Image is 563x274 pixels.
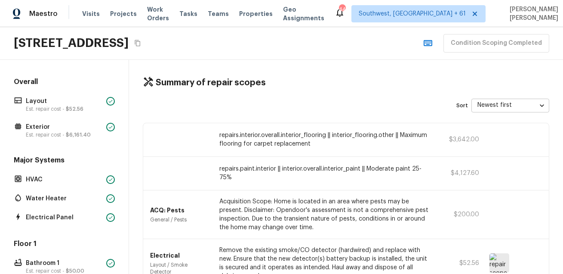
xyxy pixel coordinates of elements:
p: Est. repair cost - [26,106,103,112]
img: repair scope asset [489,253,509,273]
p: HVAC [26,175,103,184]
p: ACQ: Pests [150,206,209,215]
span: Maestro [29,9,58,18]
button: Copy Address [132,37,143,49]
div: Newest first [471,94,549,117]
p: General / Pests [150,216,209,223]
span: Projects [110,9,137,18]
span: [PERSON_NAME] [PERSON_NAME] [506,5,558,22]
p: Electrical Panel [26,213,103,222]
p: repairs.paint.interior || interior.overall.interior_paint || Moderate paint 25-75% [219,165,430,182]
span: Visits [82,9,100,18]
p: Sort [456,102,468,109]
span: Teams [208,9,229,18]
div: 448 [339,5,345,14]
p: Bathroom 1 [26,259,103,268]
span: $52.56 [66,106,83,112]
p: Est. repair cost - [26,131,103,138]
span: Southwest, [GEOGRAPHIC_DATA] + 61 [359,9,466,18]
span: $50.00 [66,268,84,274]
span: Properties [239,9,273,18]
p: $3,642.00 [440,135,479,144]
h2: [STREET_ADDRESS] [14,35,129,51]
h5: Overall [12,77,117,88]
p: $52.56 [440,259,479,268]
h5: Major Systems [12,156,117,167]
p: Electrical [150,251,209,260]
span: Tasks [179,11,197,17]
p: repairs.interior.overall.interior_flooring || interior_flooring.other || Maximum flooring for car... [219,131,430,148]
h4: Summary of repair scopes [156,77,266,88]
p: Water Heater [26,194,103,203]
p: Exterior [26,123,103,131]
p: Layout [26,97,103,106]
span: Work Orders [147,5,169,22]
span: Geo Assignments [283,5,324,22]
h5: Floor 1 [12,239,117,250]
span: $6,161.40 [66,132,91,137]
p: $200.00 [440,210,479,219]
p: $4,127.60 [440,169,479,177]
p: Acquisition Scope: Home is located in an area where pests may be present. Disclaimer: Opendoor's ... [219,197,430,232]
